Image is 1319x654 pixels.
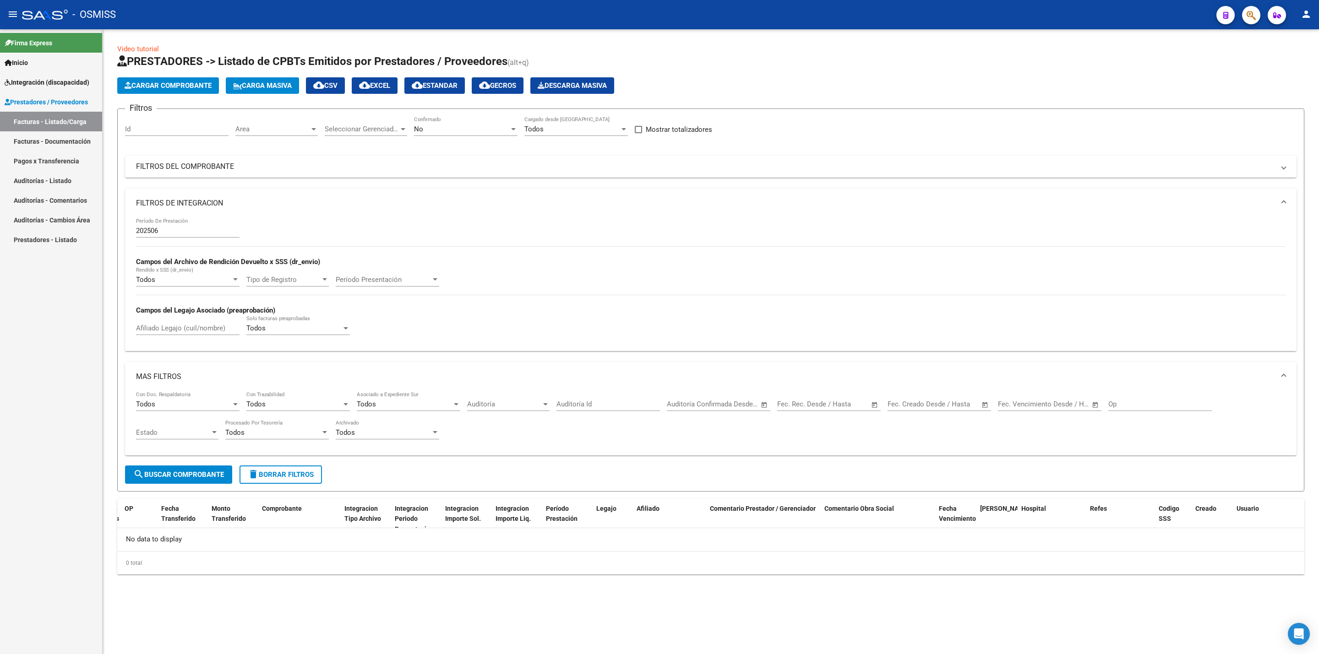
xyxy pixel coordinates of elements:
mat-expansion-panel-header: FILTROS DEL COMPROBANTE [125,156,1297,178]
datatable-header-cell: Comentario Prestador / Gerenciador [706,499,821,539]
button: CSV [306,77,345,94]
button: Carga Masiva [226,77,299,94]
span: - OSMISS [72,5,116,25]
span: Hospital [1021,505,1046,512]
span: Estado [136,428,210,437]
datatable-header-cell: OP [121,499,158,539]
input: Fecha fin [1043,400,1088,408]
datatable-header-cell: Comentario Obra Social [821,499,935,539]
datatable-header-cell: Integracion Importe Liq. [492,499,542,539]
span: Codigo SSS [1159,505,1179,523]
datatable-header-cell: Fecha Transferido [158,499,208,539]
span: Fecha Transferido [161,505,196,523]
datatable-header-cell: Comprobante [258,499,341,539]
datatable-header-cell: Fecha Confimado [976,499,1018,539]
span: Carga Masiva [233,81,292,90]
datatable-header-cell: Integracion Tipo Archivo [341,499,391,539]
datatable-header-cell: Integracion Importe Sol. [441,499,492,539]
span: Refes [1090,505,1107,512]
span: Todos [357,400,376,408]
mat-icon: cloud_download [412,80,423,91]
datatable-header-cell: Monto Transferido [208,499,258,539]
span: Comprobante [262,505,302,512]
span: Integración (discapacidad) [5,77,89,87]
datatable-header-cell: Legajo [593,499,619,539]
button: Gecros [472,77,523,94]
mat-panel-title: FILTROS DEL COMPROBANTE [136,162,1275,172]
input: Fecha fin [823,400,867,408]
h3: Filtros [125,102,157,114]
mat-icon: cloud_download [313,80,324,91]
span: (alt+q) [507,58,529,67]
datatable-header-cell: Refes [1086,499,1155,539]
mat-icon: cloud_download [479,80,490,91]
span: Integracion Importe Sol. [445,505,481,523]
datatable-header-cell: Período Prestación [542,499,593,539]
span: Legajo [596,505,616,512]
button: Estandar [404,77,465,94]
button: EXCEL [352,77,398,94]
strong: Campos del Legajo Asociado (preaprobación) [136,306,275,314]
span: Firma Express [5,38,52,48]
span: Todos [524,125,544,133]
mat-expansion-panel-header: FILTROS DE INTEGRACION [125,189,1297,218]
span: Comentario Obra Social [824,505,894,512]
span: Cargar Comprobante [125,81,212,90]
button: Open calendar [759,400,770,410]
span: Descarga Masiva [538,81,607,90]
div: FILTROS DE INTEGRACION [125,218,1297,351]
span: Integracion Periodo Presentacion [395,505,434,533]
span: Afiliado [637,505,659,512]
span: Prestadores / Proveedores [5,97,88,107]
mat-panel-title: MAS FILTROS [136,372,1275,382]
datatable-header-cell: Integracion Periodo Presentacion [391,499,441,539]
span: Todos [136,400,155,408]
span: Tipo de Registro [246,276,321,284]
button: Open calendar [980,400,991,410]
span: CSV [313,81,338,90]
datatable-header-cell: Creado [1192,499,1233,539]
button: Open calendar [1090,400,1101,410]
span: Estandar [412,81,458,90]
span: Monto Transferido [212,505,246,523]
input: Fecha fin [712,400,757,408]
span: Borrar Filtros [248,470,314,479]
button: Borrar Filtros [240,465,322,484]
input: Fecha inicio [998,400,1035,408]
span: Integracion Tipo Archivo [344,505,381,523]
span: Area [235,125,310,133]
div: Open Intercom Messenger [1288,623,1310,645]
strong: Campos del Archivo de Rendición Devuelto x SSS (dr_envio) [136,258,320,266]
datatable-header-cell: Codigo SSS [1155,499,1192,539]
span: Auditoría [467,400,541,408]
button: Buscar Comprobante [125,465,232,484]
span: Mostrar totalizadores [646,124,712,135]
input: Fecha inicio [888,400,925,408]
a: Video tutorial [117,45,159,53]
span: Buscar Comprobante [133,470,224,479]
mat-icon: search [133,469,144,480]
span: EXCEL [359,81,390,90]
mat-panel-title: FILTROS DE INTEGRACION [136,198,1275,208]
span: Todos [225,428,245,437]
span: PRESTADORES -> Listado de CPBTs Emitidos por Prestadores / Proveedores [117,55,507,68]
button: Cargar Comprobante [117,77,219,94]
div: 0 total [117,551,1304,574]
button: Open calendar [870,400,880,410]
input: Fecha fin [933,400,977,408]
span: Período Prestación [546,505,578,523]
span: Fecha Vencimiento [939,505,976,523]
span: Comentario Prestador / Gerenciador [710,505,816,512]
span: Gecros [479,81,516,90]
span: Creado [1195,505,1216,512]
span: [PERSON_NAME] [980,505,1030,512]
span: Todos [136,276,155,284]
mat-icon: menu [7,9,18,20]
mat-icon: delete [248,469,259,480]
datatable-header-cell: Usuario [1233,499,1306,539]
span: Inicio [5,58,28,68]
button: Descarga Masiva [530,77,614,94]
datatable-header-cell: Hospital [1018,499,1086,539]
span: Todos [246,324,266,332]
app-download-masive: Descarga masiva de comprobantes (adjuntos) [530,77,614,94]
